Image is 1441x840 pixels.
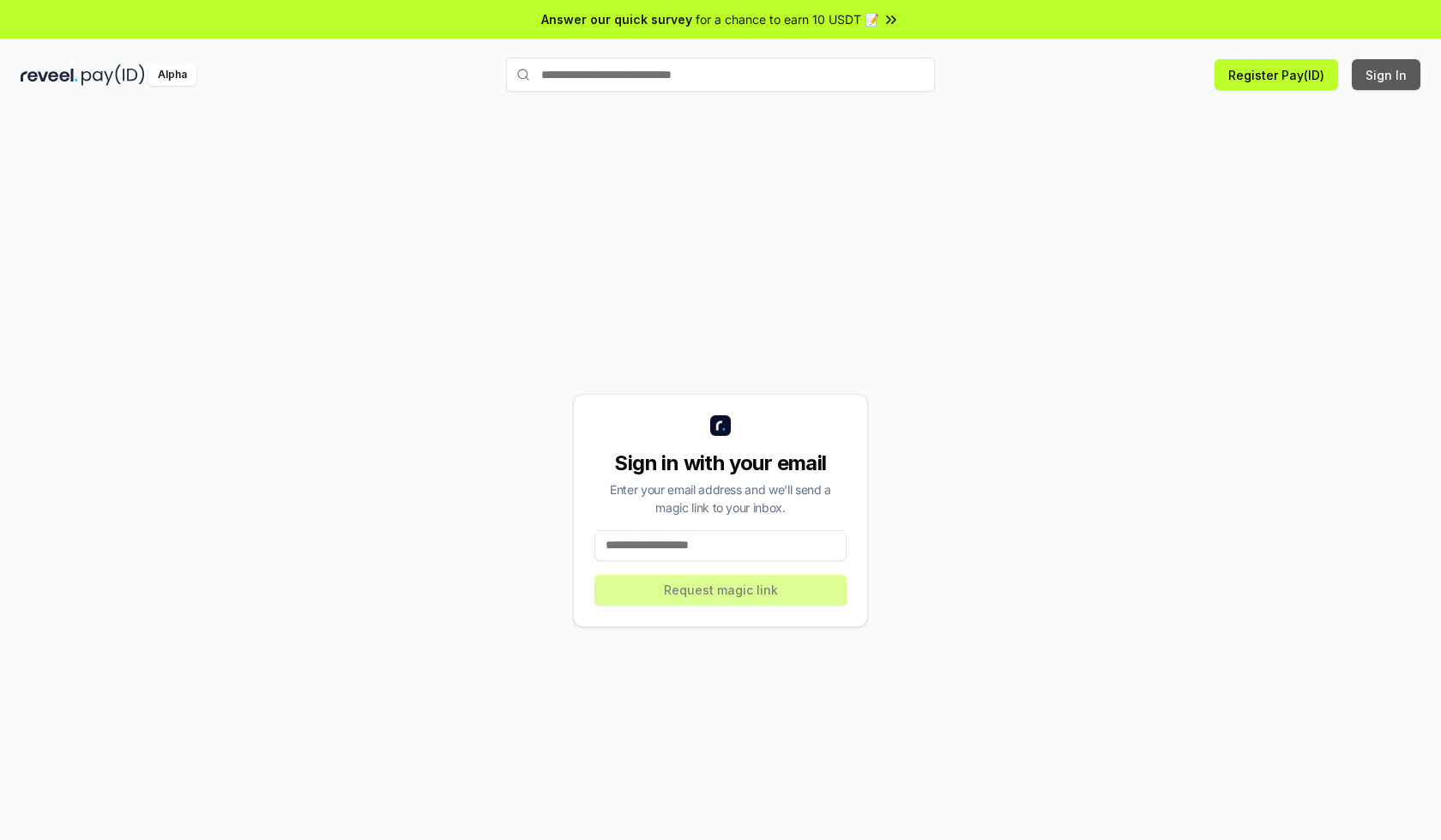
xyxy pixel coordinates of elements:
button: Register Pay(ID) [1215,59,1338,90]
div: Enter your email address and we’ll send a magic link to your inbox. [594,480,847,517]
img: pay_id [81,64,145,86]
div: Sign in with your email [594,450,847,477]
button: Sign In [1352,59,1420,90]
span: for a chance to earn 10 USDT 📝 [696,10,879,28]
img: logo_small [710,415,731,436]
img: reveel_dark [21,64,78,86]
span: Answer our quick survey [541,10,692,28]
div: Alpha [148,64,196,86]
